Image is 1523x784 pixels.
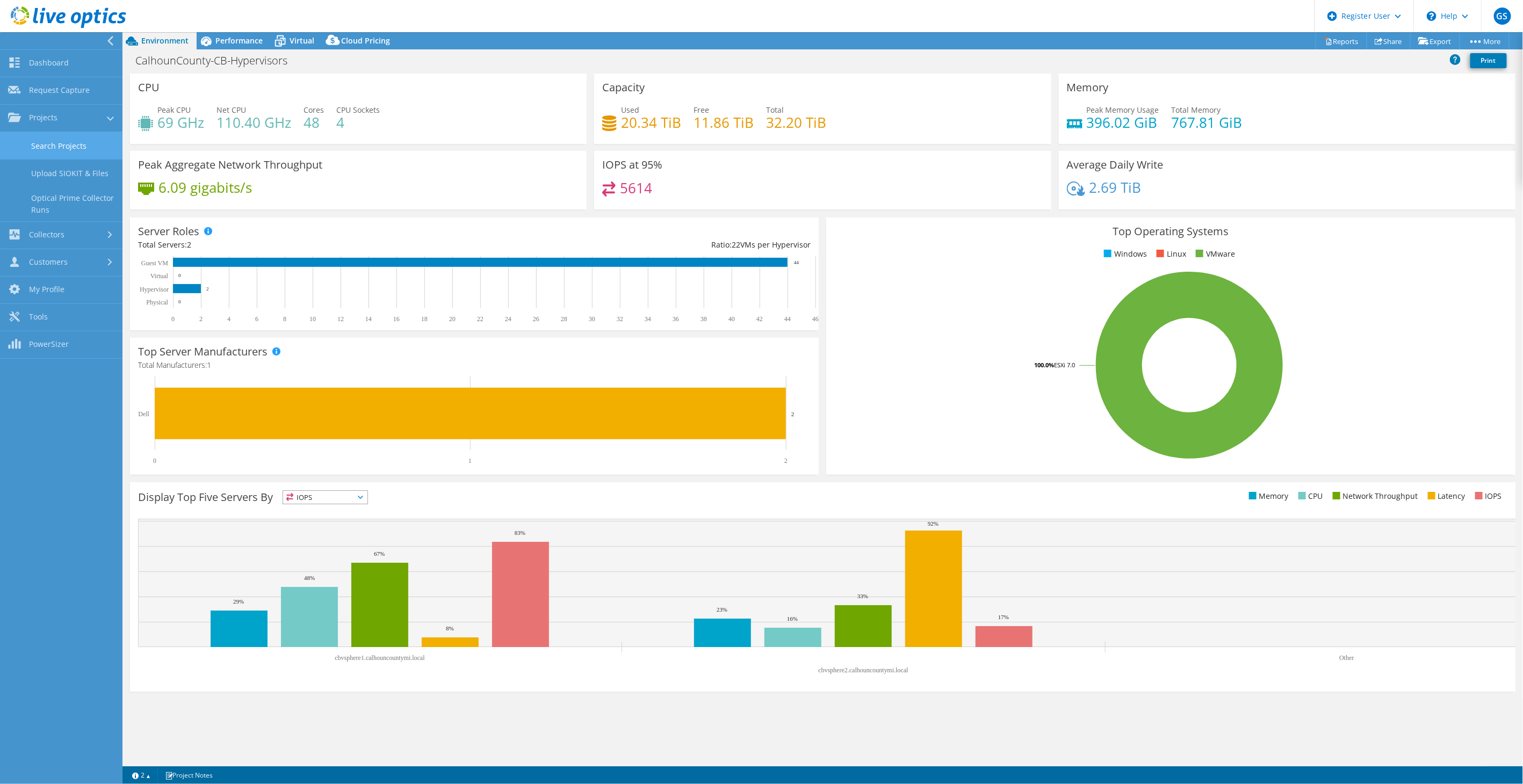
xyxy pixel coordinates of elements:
text: 26 [533,315,539,323]
text: 0 [178,273,181,278]
li: Latency [1425,490,1466,502]
span: CPU Sockets [336,105,380,115]
text: 12 [337,315,344,323]
h3: Server Roles [138,226,199,237]
h4: 32.20 TiB [766,117,826,128]
span: Free [694,105,709,115]
h3: Top Operating Systems [834,226,1507,237]
text: 24 [505,315,511,323]
div: Total Servers: [138,239,474,251]
text: Dell [138,410,149,418]
span: Cloud Pricing [341,35,390,46]
tspan: 100.0% [1034,361,1054,369]
h3: Average Daily Write [1067,159,1164,171]
a: Project Notes [157,768,220,782]
text: 1 [468,457,472,464]
span: Virtual [290,35,314,46]
a: Export [1410,33,1460,49]
text: 0 [171,315,175,323]
text: 48% [304,575,315,581]
text: 14 [365,315,372,323]
text: 36 [673,315,679,323]
li: Linux [1154,248,1186,260]
h3: CPU [138,82,160,93]
span: 22 [732,239,740,250]
text: cbvsphere1.calhouncountymi.local [335,654,425,662]
li: VMware [1193,248,1235,260]
text: 8 [283,315,286,323]
text: Virtual [150,272,169,280]
li: Memory [1246,490,1289,502]
span: 2 [187,239,191,250]
li: Network Throughput [1330,490,1418,502]
span: Peak Memory Usage [1087,105,1159,115]
text: Hypervisor [140,286,169,293]
a: 2 [125,768,158,782]
h4: 2.69 TiB [1089,182,1142,193]
h1: CalhounCounty-CB-Hypervisors [131,55,304,67]
span: Peak CPU [157,105,191,115]
text: cbvsphere2.calhouncountymi.local [818,666,908,674]
span: Total [766,105,784,115]
text: 92% [928,520,939,527]
h3: Peak Aggregate Network Throughput [138,159,322,171]
text: 0 [178,299,181,304]
h3: Top Server Manufacturers [138,346,268,358]
h3: IOPS at 95% [602,159,662,171]
text: 18 [421,315,428,323]
li: CPU [1296,490,1323,502]
span: Cores [304,105,324,115]
text: Other [1339,654,1354,662]
text: 16% [787,615,798,622]
text: 46 [812,315,819,323]
h4: 110.40 GHz [216,117,291,128]
a: More [1460,33,1510,49]
h4: 396.02 GiB [1087,117,1159,128]
h4: 69 GHz [157,117,204,128]
span: 1 [207,360,211,370]
text: 23% [717,606,727,613]
text: 16 [393,315,400,323]
div: Ratio: VMs per Hypervisor [474,239,811,251]
text: 2 [784,457,788,464]
text: 6 [255,315,258,323]
text: 42 [756,315,763,323]
text: 67% [374,550,385,557]
h4: 11.86 TiB [694,117,754,128]
span: Performance [215,35,263,46]
text: 33% [857,593,868,599]
span: Environment [141,35,189,46]
h3: Capacity [602,82,645,93]
text: 8% [446,625,454,631]
text: 4 [227,315,230,323]
text: 28 [561,315,567,323]
text: Physical [146,299,168,306]
h4: Total Manufacturers: [138,359,811,371]
text: 2 [791,411,795,417]
text: Guest VM [141,259,168,267]
text: 20 [449,315,456,323]
a: Reports [1316,33,1367,49]
text: 44 [784,315,791,323]
span: Used [621,105,639,115]
span: GS [1494,8,1511,25]
tspan: ESXi 7.0 [1054,361,1075,369]
li: Windows [1101,248,1147,260]
text: 83% [515,529,525,536]
h4: 767.81 GiB [1172,117,1243,128]
h3: Memory [1067,82,1109,93]
text: 44 [794,260,799,265]
span: IOPS [283,491,367,504]
text: 30 [589,315,595,323]
text: 34 [645,315,651,323]
text: 2 [206,286,209,292]
text: 17% [998,614,1009,620]
text: 22 [477,315,483,323]
svg: \n [1427,11,1437,21]
h4: 48 [304,117,324,128]
text: 38 [701,315,707,323]
a: Print [1470,53,1507,68]
text: 10 [309,315,316,323]
span: Total Memory [1172,105,1221,115]
li: IOPS [1473,490,1502,502]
